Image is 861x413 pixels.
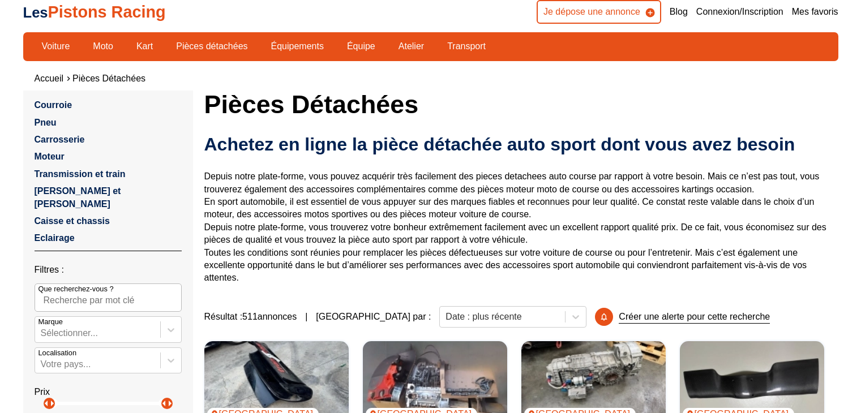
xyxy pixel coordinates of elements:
p: [GEOGRAPHIC_DATA] par : [316,311,431,323]
a: Moteur [35,152,65,161]
p: Créer une alerte pour cette recherche [619,311,770,324]
a: Transport [440,37,493,56]
a: Voiture [35,37,78,56]
input: Que recherchez-vous ? [35,283,182,312]
a: Connexion/Inscription [696,6,783,18]
a: Pneu [35,118,57,127]
span: Les [23,5,48,20]
input: MarqueSélectionner... [41,328,43,338]
a: Eclairage [35,233,75,243]
span: Résultat : 511 annonces [204,311,297,323]
a: Caisse et chassis [35,216,110,226]
a: Équipe [340,37,383,56]
a: Blog [670,6,688,18]
p: arrow_left [157,397,171,410]
h2: Achetez en ligne la pièce détachée auto sport dont vous avez besoin [204,133,838,156]
p: Que recherchez-vous ? [38,284,114,294]
span: | [305,311,307,323]
a: Carrosserie [35,135,85,144]
a: Kart [129,37,160,56]
a: [PERSON_NAME] et [PERSON_NAME] [35,186,121,208]
a: Courroie [35,100,72,110]
a: Pièces détachées [169,37,255,56]
p: Localisation [38,348,77,358]
a: Équipements [264,37,331,56]
p: Depuis notre plate-forme, vous pouvez acquérir très facilement des pieces detachees auto course p... [204,170,838,285]
p: arrow_right [45,397,59,410]
a: LesPistons Racing [23,3,166,21]
a: Mes favoris [792,6,838,18]
input: Votre pays... [41,359,43,369]
a: Moto [85,37,121,56]
p: Marque [38,317,63,327]
a: Pièces détachées [72,74,145,83]
a: Atelier [391,37,431,56]
a: Transmission et train [35,169,126,179]
p: Prix [35,386,182,398]
h1: Pièces détachées [204,91,838,118]
p: Filtres : [35,264,182,276]
a: Accueil [35,74,64,83]
p: arrow_left [40,397,53,410]
p: arrow_right [163,397,177,410]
